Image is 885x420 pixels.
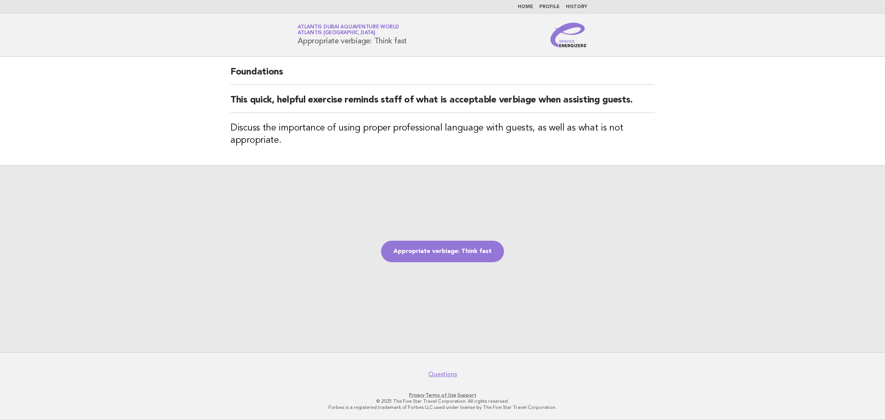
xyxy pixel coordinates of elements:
[381,241,504,262] a: Appropriate verbiage: Think fast
[298,25,399,35] a: Atlantis Dubai Aquaventure WorldAtlantis [GEOGRAPHIC_DATA]
[207,392,678,398] p: · ·
[409,392,424,398] a: Privacy
[207,398,678,404] p: © 2025 The Five Star Travel Corporation. All rights reserved.
[230,66,655,85] h2: Foundations
[230,94,655,113] h2: This quick, helpful exercise reminds staff of what is acceptable verbiage when assisting guests.
[428,370,457,378] a: Questions
[539,5,560,9] a: Profile
[566,5,587,9] a: History
[457,392,476,398] a: Support
[518,5,533,9] a: Home
[426,392,456,398] a: Terms of Use
[207,404,678,410] p: Forbes is a registered trademark of Forbes LLC used under license by The Five Star Travel Corpora...
[298,25,407,45] h1: Appropriate verbiage: Think fast
[550,23,587,47] img: Service Energizers
[298,31,375,36] span: Atlantis [GEOGRAPHIC_DATA]
[230,122,655,147] h3: Discuss the importance of using proper professional language with guests, as well as what is not ...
